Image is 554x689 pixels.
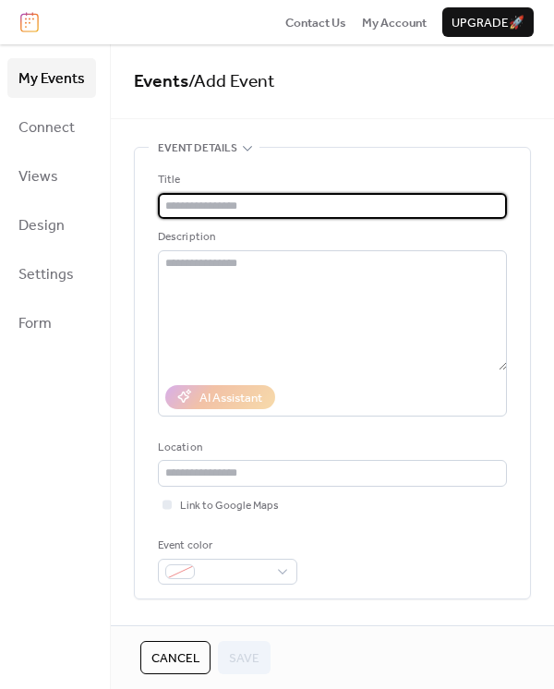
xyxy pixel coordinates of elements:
[180,497,279,515] span: Link to Google Maps
[18,260,74,289] span: Settings
[18,212,65,240] span: Design
[7,205,96,245] a: Design
[158,228,503,247] div: Description
[452,14,524,32] span: Upgrade 🚀
[140,641,211,674] button: Cancel
[158,537,294,555] div: Event color
[158,171,503,189] div: Title
[18,114,75,142] span: Connect
[442,7,534,37] button: Upgrade🚀
[285,13,346,31] a: Contact Us
[20,12,39,32] img: logo
[362,14,427,32] span: My Account
[158,622,236,640] span: Date and time
[18,309,52,338] span: Form
[7,254,96,294] a: Settings
[18,163,58,191] span: Views
[362,13,427,31] a: My Account
[7,156,96,196] a: Views
[188,65,275,99] span: / Add Event
[151,649,199,668] span: Cancel
[134,65,188,99] a: Events
[18,65,85,93] span: My Events
[285,14,346,32] span: Contact Us
[7,58,96,98] a: My Events
[158,139,237,158] span: Event details
[7,303,96,343] a: Form
[158,439,503,457] div: Location
[7,107,96,147] a: Connect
